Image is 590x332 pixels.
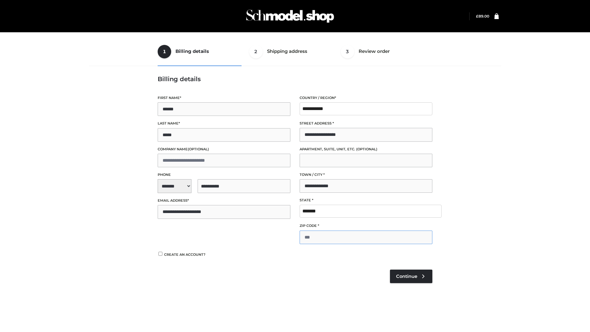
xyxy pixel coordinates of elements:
label: Town / City [300,172,432,178]
span: (optional) [356,147,377,151]
h3: Billing details [158,75,432,83]
label: Country / Region [300,95,432,101]
img: Schmodel Admin 964 [244,4,336,28]
label: Company name [158,146,290,152]
label: Phone [158,172,290,178]
span: Create an account? [164,252,206,257]
label: Email address [158,198,290,204]
label: First name [158,95,290,101]
label: State [300,197,432,203]
label: Last name [158,121,290,126]
label: ZIP Code [300,223,432,229]
span: Continue [396,274,417,279]
a: Continue [390,270,432,283]
span: £ [476,14,478,18]
bdi: 89.00 [476,14,489,18]
label: Street address [300,121,432,126]
span: (optional) [188,147,209,151]
input: Create an account? [158,252,163,256]
a: £89.00 [476,14,489,18]
label: Apartment, suite, unit, etc. [300,146,432,152]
